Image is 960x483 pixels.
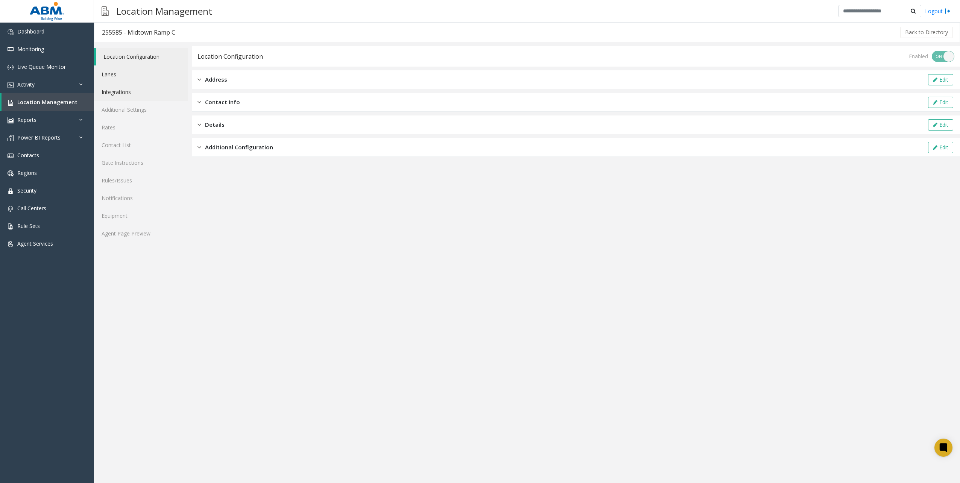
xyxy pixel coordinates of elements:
span: Address [205,75,227,84]
a: Integrations [94,83,188,101]
span: Dashboard [17,28,44,35]
button: Back to Directory [900,27,953,38]
span: Call Centers [17,205,46,212]
img: 'icon' [8,100,14,106]
img: 'icon' [8,188,14,194]
img: 'icon' [8,170,14,176]
img: pageIcon [102,2,109,20]
img: 'icon' [8,29,14,35]
a: Location Management [2,93,94,111]
img: 'icon' [8,135,14,141]
a: Contact List [94,136,188,154]
a: Additional Settings [94,101,188,118]
img: 'icon' [8,241,14,247]
span: Security [17,187,36,194]
button: Edit [928,142,953,153]
img: closed [197,120,201,129]
button: Edit [928,74,953,85]
img: closed [197,75,201,84]
span: Agent Services [17,240,53,247]
span: Power BI Reports [17,134,61,141]
a: Agent Page Preview [94,225,188,242]
a: Gate Instructions [94,154,188,172]
span: Contact Info [205,98,240,106]
span: Additional Configuration [205,143,273,152]
span: Location Management [17,99,77,106]
a: Logout [925,7,951,15]
span: Live Queue Monitor [17,63,66,70]
img: 'icon' [8,47,14,53]
span: Activity [17,81,35,88]
img: logout [945,7,951,15]
a: Location Configuration [96,48,188,65]
img: 'icon' [8,223,14,229]
button: Edit [928,97,953,108]
img: 'icon' [8,117,14,123]
img: 'icon' [8,82,14,88]
button: Edit [928,119,953,131]
img: 'icon' [8,64,14,70]
img: closed [197,98,201,106]
a: Rules/Issues [94,172,188,189]
div: Location Configuration [197,52,263,61]
a: Notifications [94,189,188,207]
span: Rule Sets [17,222,40,229]
div: 255585 - Midtown Ramp C [102,27,175,37]
div: Enabled [909,52,928,60]
h3: Location Management [112,2,216,20]
span: Contacts [17,152,39,159]
a: Lanes [94,65,188,83]
span: Reports [17,116,36,123]
span: Regions [17,169,37,176]
img: 'icon' [8,206,14,212]
img: closed [197,143,201,152]
img: 'icon' [8,153,14,159]
a: Equipment [94,207,188,225]
span: Monitoring [17,46,44,53]
span: Details [205,120,225,129]
a: Rates [94,118,188,136]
